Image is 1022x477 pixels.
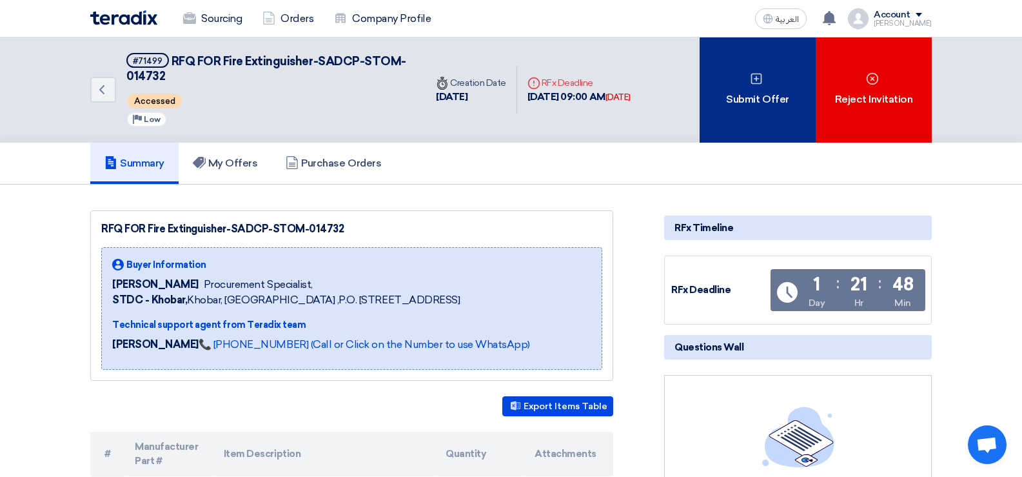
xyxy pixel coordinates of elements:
[968,425,1007,464] div: Open chat
[126,53,410,85] h5: RFQ FOR Fire Extinguisher-SADCP-STOM-014732
[252,5,324,33] a: Orders
[324,5,441,33] a: Company Profile
[173,5,252,33] a: Sourcing
[892,276,913,294] div: 48
[199,338,530,350] a: 📞 [PHONE_NUMBER] (Call or Click on the Number to use WhatsApp)
[112,294,187,306] b: STDC - Khobar,
[90,432,124,476] th: #
[436,90,506,105] div: [DATE]
[894,296,911,310] div: Min
[836,272,840,295] div: :
[128,94,182,108] span: Accessed
[286,157,381,170] h5: Purchase Orders
[90,143,179,184] a: Summary
[435,432,524,476] th: Quantity
[101,221,602,237] div: RFQ FOR Fire Extinguisher-SADCP-STOM-014732
[809,296,825,310] div: Day
[776,15,799,24] span: العربية
[126,54,406,83] span: RFQ FOR Fire Extinguisher-SADCP-STOM-014732
[204,277,313,292] span: Procurement Specialist,
[90,10,157,25] img: Teradix logo
[755,8,807,29] button: العربية
[854,296,863,310] div: Hr
[671,283,768,298] div: RFx Deadline
[112,318,530,332] div: Technical support agent from Teradix team
[179,143,272,184] a: My Offers
[762,407,834,467] img: empty_state_list.svg
[527,90,631,105] div: [DATE] 09:00 AM
[874,10,910,21] div: Account
[271,143,395,184] a: Purchase Orders
[436,76,506,90] div: Creation Date
[104,157,164,170] h5: Summary
[502,396,613,416] button: Export Items Table
[664,216,932,240] div: RFx Timeline
[193,157,258,170] h5: My Offers
[124,432,213,476] th: Manufacturer Part #
[850,276,867,294] div: 21
[848,8,869,29] img: profile_test.png
[527,76,631,90] div: RFx Deadline
[112,292,460,308] span: Khobar, [GEOGRAPHIC_DATA] ,P.O. [STREET_ADDRESS]
[112,338,199,350] strong: [PERSON_NAME]
[816,37,932,143] div: Reject Invitation
[144,115,161,124] span: Low
[112,277,199,292] span: [PERSON_NAME]
[524,432,613,476] th: Attachments
[126,258,206,272] span: Buyer Information
[874,20,932,27] div: [PERSON_NAME]
[133,57,162,65] div: #71499
[674,340,743,354] span: Questions Wall
[213,432,436,476] th: Item Description
[700,37,816,143] div: Submit Offer
[605,91,631,104] div: [DATE]
[813,276,820,294] div: 1
[878,272,881,295] div: :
